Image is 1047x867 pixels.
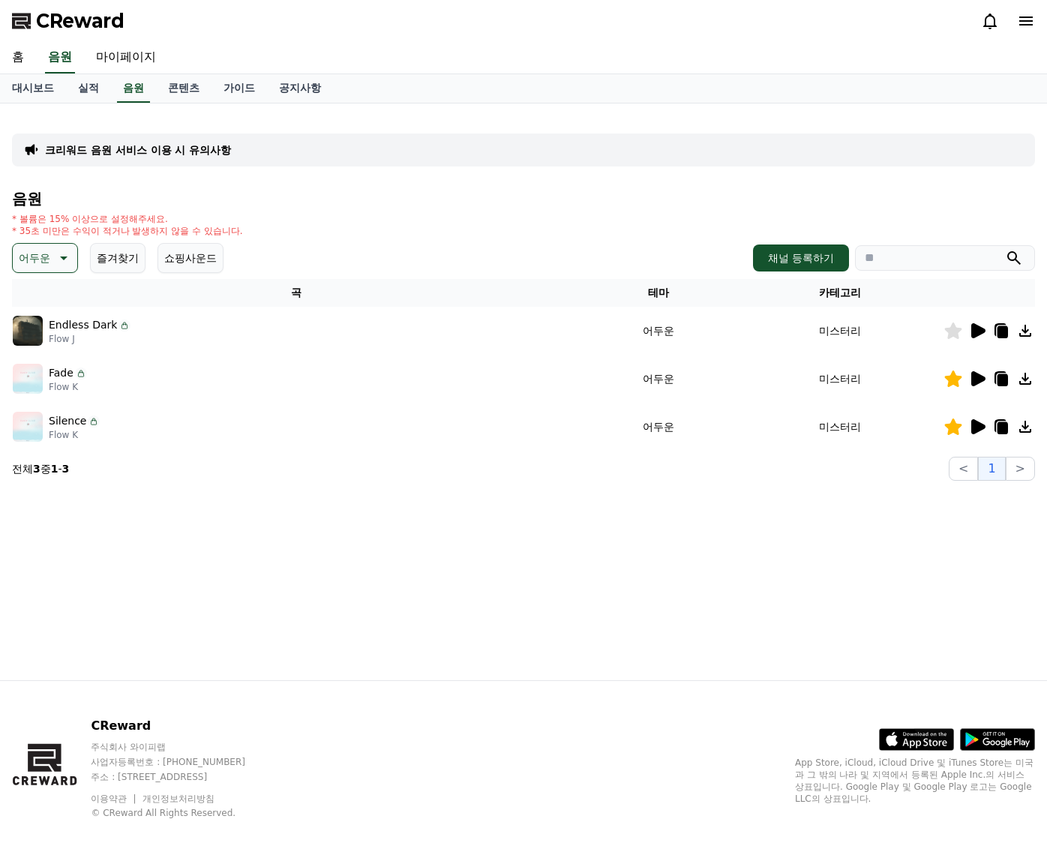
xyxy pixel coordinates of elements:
p: Endless Dark [49,317,117,333]
button: > [1006,457,1035,481]
p: 주소 : [STREET_ADDRESS] [91,771,274,783]
th: 테마 [580,279,736,307]
td: 어두운 [580,355,736,403]
strong: 3 [62,463,70,475]
p: © CReward All Rights Reserved. [91,807,274,819]
p: Flow K [49,429,100,441]
p: * 볼륨은 15% 이상으로 설정해주세요. [12,213,243,225]
p: CReward [91,717,274,735]
a: 크리워드 음원 서비스 이용 시 유의사항 [45,142,231,157]
a: CReward [12,9,124,33]
p: Fade [49,365,73,381]
button: 쇼핑사운드 [157,243,223,273]
td: 미스터리 [736,403,943,451]
p: 주식회사 와이피랩 [91,741,274,753]
p: Silence [49,413,86,429]
a: 마이페이지 [84,42,168,73]
strong: 1 [51,463,58,475]
p: Flow K [49,381,87,393]
td: 미스터리 [736,355,943,403]
a: 개인정보처리방침 [142,793,214,804]
img: music [13,364,43,394]
th: 카테고리 [736,279,943,307]
a: 음원 [117,74,150,103]
button: 어두운 [12,243,78,273]
button: 즐겨찾기 [90,243,145,273]
a: 실적 [66,74,111,103]
span: CReward [36,9,124,33]
strong: 3 [33,463,40,475]
button: < [949,457,978,481]
a: 음원 [45,42,75,73]
p: 어두운 [19,247,50,268]
td: 어두운 [580,307,736,355]
p: * 35초 미만은 수익이 적거나 발생하지 않을 수 있습니다. [12,225,243,237]
img: music [13,316,43,346]
td: 어두운 [580,403,736,451]
p: 전체 중 - [12,461,69,476]
a: 콘텐츠 [156,74,211,103]
button: 채널 등록하기 [753,244,849,271]
img: music [13,412,43,442]
p: Flow J [49,333,130,345]
th: 곡 [12,279,580,307]
button: 1 [978,457,1005,481]
p: 사업자등록번호 : [PHONE_NUMBER] [91,756,274,768]
a: 가이드 [211,74,267,103]
p: App Store, iCloud, iCloud Drive 및 iTunes Store는 미국과 그 밖의 나라 및 지역에서 등록된 Apple Inc.의 서비스 상표입니다. Goo... [795,757,1035,805]
h4: 음원 [12,190,1035,207]
a: 공지사항 [267,74,333,103]
a: 이용약관 [91,793,138,804]
td: 미스터리 [736,307,943,355]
